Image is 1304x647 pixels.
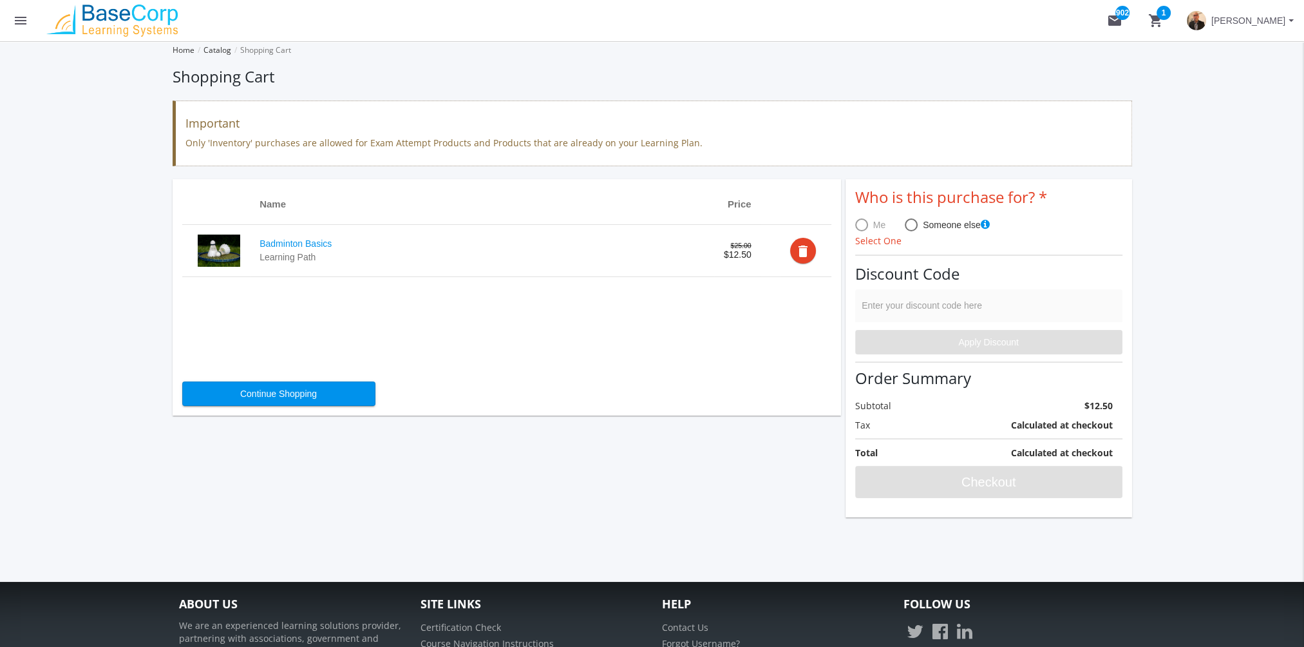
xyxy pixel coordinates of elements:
div: Learning Path [260,252,704,262]
button: Checkout [855,466,1122,498]
button: Continue Shopping [182,381,375,406]
a: Contact Us [662,621,708,633]
label: Who is this purchase for? [855,189,1047,206]
span: [PERSON_NAME] [1211,9,1285,32]
a: Catalog [203,44,231,55]
span: $25.00 [724,242,751,249]
span: Apply Discount [866,331,1111,354]
strong: $12.50 [1084,400,1112,412]
li: Shopping Cart [231,41,291,59]
span: Me [868,218,885,231]
h4: Follow Us [903,598,1126,611]
mat-icon: mail [1107,13,1122,28]
img: logo.png [41,5,183,37]
strong: Total [855,447,878,459]
h3: Discount Code [855,266,1122,282]
h4: Site Links [420,598,643,611]
mat-icon: menu [13,13,28,28]
th: Name [250,189,714,225]
a: Home [173,44,194,55]
span: Continue Shopping [240,382,317,405]
span: $12.50 [724,249,751,260]
mat-icon: delete [795,244,811,259]
th: Price [714,189,761,225]
a: Certification Check [420,621,501,633]
h4: Important [185,117,1122,130]
p: Only 'Inventory' purchases are allowed for Exam Attempt Products and Products that are already on... [185,137,1122,150]
label: Subtotal [855,400,967,412]
button: Apply Discount [855,330,1122,354]
h4: Help [662,598,884,611]
span: Select One [855,235,902,247]
h1: Shopping Cart [173,66,1132,88]
h3: Order Summary [855,370,1122,387]
span: Checkout [866,470,1111,494]
img: productPicture_a.png [198,235,241,267]
strong: Calculated at checkout [1010,419,1112,431]
h4: About Us [179,598,401,611]
a: Badminton Basics [260,238,704,249]
strong: Calculated at checkout [1010,447,1112,459]
label: Tax [855,419,944,432]
mat-icon: shopping_cart [1148,13,1164,28]
span: Someone else [918,218,990,231]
